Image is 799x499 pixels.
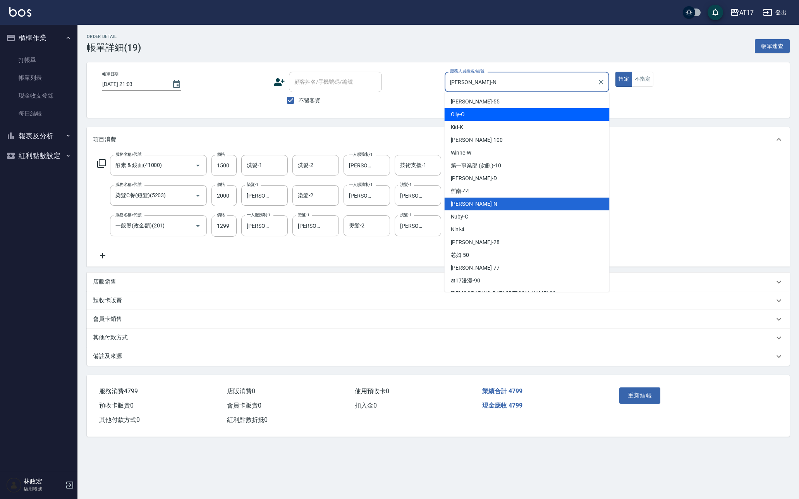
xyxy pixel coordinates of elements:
span: 使用預收卡 0 [355,387,389,395]
p: 預收卡販賣 [93,296,122,305]
label: 洗髮-1 [400,212,412,218]
a: 帳單列表 [3,69,74,87]
button: AT17 [727,5,757,21]
button: 報表及分析 [3,126,74,146]
button: 帳單速查 [755,39,790,53]
button: Choose date, selected date is 2025-10-09 [167,75,186,94]
a: 打帳單 [3,51,74,69]
a: 現金收支登錄 [3,87,74,105]
h2: Order detail [87,34,141,39]
button: Open [192,220,204,232]
label: 服務名稱/代號 [115,151,141,157]
span: Nini -4 [451,225,465,234]
label: 帳單日期 [102,71,119,77]
div: 預收卡販賣 [87,291,790,310]
span: Winne -W [451,149,472,157]
label: 服務名稱/代號 [115,182,141,188]
h5: 林政宏 [24,478,63,485]
span: 芯如 -50 [451,251,469,259]
span: 服務消費 4799 [99,387,138,395]
label: 一人服務制-1 [247,212,270,218]
span: 現金應收 4799 [482,402,522,409]
span: 會員卡販賣 0 [227,402,261,409]
p: 其他付款方式 [93,334,128,342]
label: 一人服務制-1 [349,151,373,157]
span: 第一事業部 (勿刪) -10 [451,162,501,170]
button: 重新結帳 [619,387,660,404]
label: 價格 [217,151,225,157]
div: 會員卡銷售 [87,310,790,329]
span: 業績合計 4799 [482,387,522,395]
button: 登出 [760,5,790,20]
div: 其他付款方式 [87,329,790,347]
p: 會員卡銷售 [93,315,122,323]
div: 項目消費 [87,152,790,266]
span: [DEMOGRAPHIC_DATA][PERSON_NAME] -93 [451,289,556,298]
button: Clear [596,77,607,88]
span: 扣入金 0 [355,402,377,409]
img: Logo [9,7,31,17]
label: 價格 [217,212,225,218]
span: [PERSON_NAME] -28 [451,238,500,246]
span: 預收卡販賣 0 [99,402,134,409]
span: [PERSON_NAME] -77 [451,264,500,272]
span: [PERSON_NAME] -D [451,174,497,182]
div: 店販銷售 [87,273,790,291]
a: 每日結帳 [3,105,74,122]
h3: 帳單詳細 (19) [87,42,141,53]
p: 備註及來源 [93,352,122,360]
label: 染髮-1 [247,182,258,188]
label: 服務名稱/代號 [115,212,141,218]
label: 價格 [217,182,225,188]
span: [PERSON_NAME] -55 [451,98,500,106]
p: 店販銷售 [93,278,116,286]
button: save [708,5,723,20]
span: [PERSON_NAME] -100 [451,136,503,144]
label: 一人服務制-1 [349,182,373,188]
p: 店用帳號 [24,485,63,492]
button: 櫃檯作業 [3,28,74,48]
span: at17漫漫 -90 [451,277,481,285]
div: AT17 [739,8,754,17]
span: 哲南 -44 [451,187,469,195]
button: 紅利點數設定 [3,146,74,166]
button: 指定 [615,72,632,87]
label: 服務人員姓名/編號 [450,68,484,74]
span: 店販消費 0 [227,387,255,395]
img: Person [6,477,22,493]
span: 其他付款方式 0 [99,416,140,423]
span: [PERSON_NAME] -N [451,200,497,208]
div: 項目消費 [87,127,790,152]
span: Nuby -C [451,213,469,221]
span: 紅利點數折抵 0 [227,416,268,423]
p: 項目消費 [93,136,116,144]
button: 不指定 [632,72,653,87]
button: Open [192,189,204,202]
input: YYYY/MM/DD hh:mm [102,78,164,91]
div: 備註及來源 [87,347,790,366]
label: 洗髮-1 [400,182,412,188]
button: Open [192,159,204,172]
label: 燙髮-1 [298,212,309,218]
span: Kid -K [451,123,464,131]
span: 不留客資 [299,96,320,105]
span: Olly -O [451,110,465,119]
